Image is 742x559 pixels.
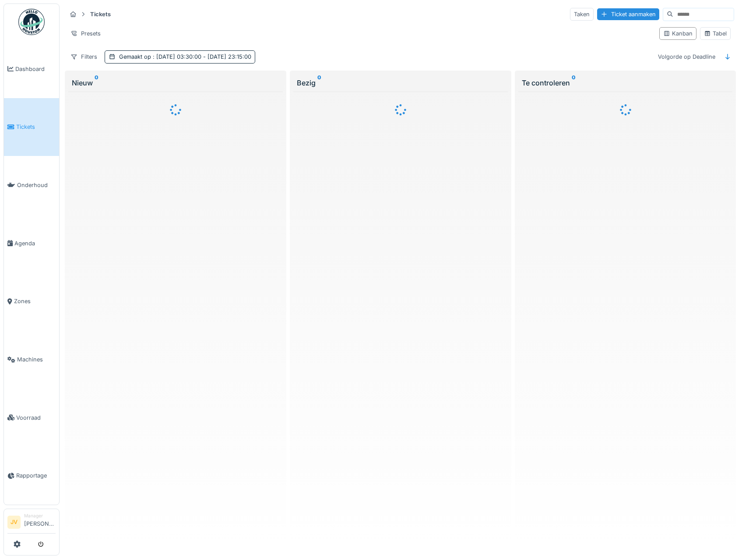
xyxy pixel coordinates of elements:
strong: Tickets [87,10,114,18]
div: Tabel [704,29,727,38]
span: Machines [17,355,56,364]
span: Onderhoud [17,181,56,189]
a: Rapportage [4,447,59,505]
div: Ticket aanmaken [597,8,659,20]
sup: 0 [95,78,98,88]
div: Volgorde op Deadline [654,50,719,63]
li: [PERSON_NAME] [24,513,56,531]
li: JV [7,516,21,529]
span: Zones [14,297,56,305]
sup: 0 [317,78,321,88]
span: Agenda [14,239,56,248]
div: Taken [570,8,594,21]
span: Voorraad [16,414,56,422]
span: : [DATE] 03:30:00 - [DATE] 23:15:00 [151,53,251,60]
a: Machines [4,330,59,389]
a: Agenda [4,214,59,272]
a: Zones [4,272,59,331]
span: Tickets [16,123,56,131]
sup: 0 [572,78,576,88]
a: JV Manager[PERSON_NAME] [7,513,56,534]
div: Te controleren [522,78,729,88]
div: Nieuw [72,78,279,88]
span: Rapportage [16,471,56,480]
div: Filters [67,50,101,63]
span: Dashboard [15,65,56,73]
div: Bezig [297,78,504,88]
div: Kanban [663,29,693,38]
div: Manager [24,513,56,519]
img: Badge_color-CXgf-gQk.svg [18,9,45,35]
div: Gemaakt op [119,53,251,61]
a: Dashboard [4,40,59,98]
a: Voorraad [4,389,59,447]
a: Onderhoud [4,156,59,214]
div: Presets [67,27,105,40]
a: Tickets [4,98,59,156]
